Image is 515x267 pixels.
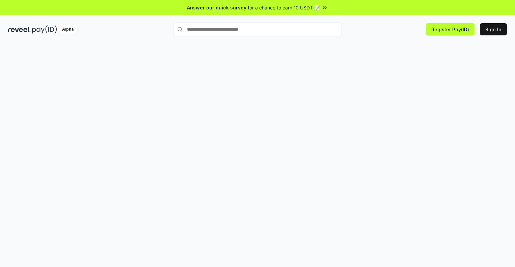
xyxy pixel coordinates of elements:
[187,4,246,11] span: Answer our quick survey
[8,25,31,34] img: reveel_dark
[58,25,77,34] div: Alpha
[32,25,57,34] img: pay_id
[248,4,320,11] span: for a chance to earn 10 USDT 📝
[426,23,475,35] button: Register Pay(ID)
[480,23,507,35] button: Sign In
